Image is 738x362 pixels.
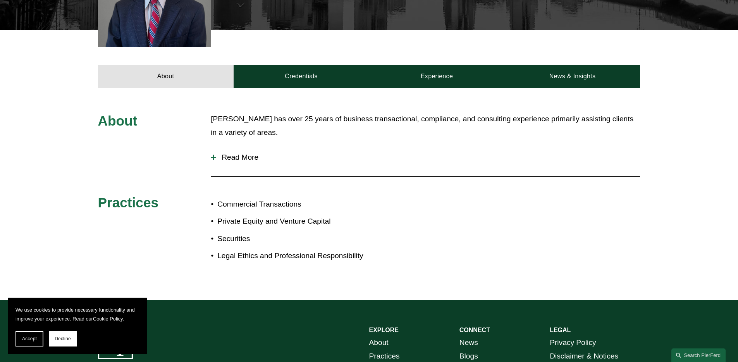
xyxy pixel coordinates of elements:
a: Privacy Policy [550,336,596,350]
a: Cookie Policy [93,316,123,322]
p: We use cookies to provide necessary functionality and improve your experience. Read our . [15,305,139,323]
p: Private Equity and Venture Capital [217,215,369,228]
section: Cookie banner [8,298,147,354]
a: Search this site [671,348,726,362]
span: About [98,113,138,128]
span: Accept [22,336,37,341]
a: News [459,336,478,350]
p: [PERSON_NAME] has over 25 years of business transactional, compliance, and consulting experience ... [211,112,640,139]
strong: CONNECT [459,327,490,333]
p: Commercial Transactions [217,198,369,211]
p: Securities [217,232,369,246]
a: About [98,65,234,88]
span: Practices [98,195,159,210]
button: Decline [49,331,77,346]
strong: LEGAL [550,327,571,333]
a: Experience [369,65,505,88]
span: Read More [216,153,640,162]
span: Decline [55,336,71,341]
button: Read More [211,147,640,167]
button: Accept [15,331,43,346]
strong: EXPLORE [369,327,399,333]
p: Legal Ethics and Professional Responsibility [217,249,369,263]
a: News & Insights [504,65,640,88]
a: Credentials [234,65,369,88]
a: About [369,336,389,350]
